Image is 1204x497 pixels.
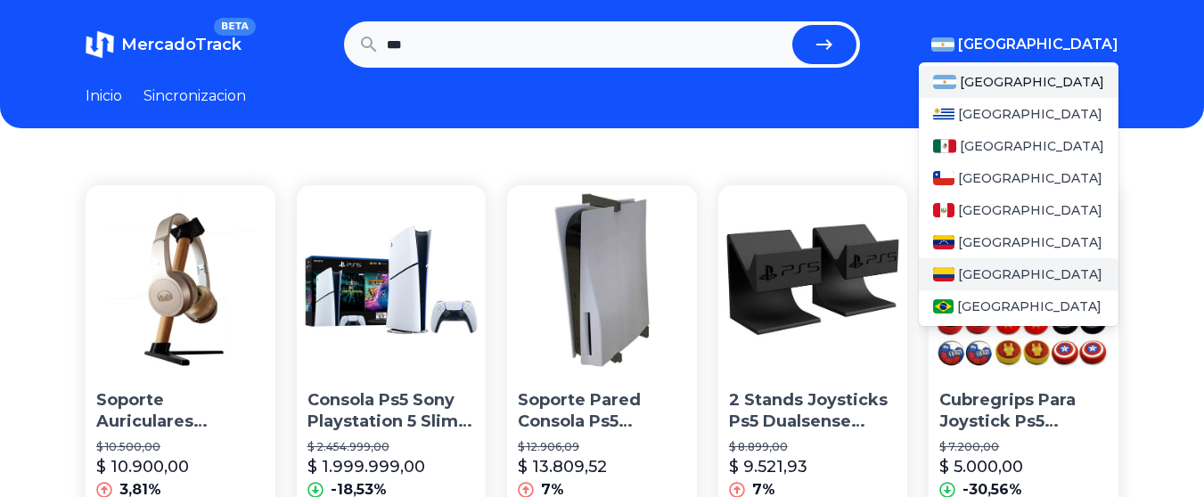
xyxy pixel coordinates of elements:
img: Brasil [933,299,954,314]
p: Soporte Auriculares Headset Gamer Base Mesa Apoyo Pc Ps4 Ps5 [96,389,265,434]
img: Uruguay [933,107,954,121]
p: Soporte Pared Consola Ps5 Playstation 5 C/ [PERSON_NAME] [518,389,686,434]
span: [GEOGRAPHIC_DATA] [957,297,1102,315]
img: Consola Ps5 Sony Playstation 5 Slim 1tb Digital + Bundle Prm [297,185,487,375]
span: [GEOGRAPHIC_DATA] [958,265,1102,283]
span: [GEOGRAPHIC_DATA] [960,137,1104,155]
p: $ 2.454.999,00 [307,440,476,454]
p: $ 8.899,00 [729,440,897,454]
span: [GEOGRAPHIC_DATA] [958,34,1118,55]
p: $ 9.521,93 [729,454,807,479]
img: Mexico [933,139,956,153]
img: Soporte Pared Consola Ps5 Playstation 5 C/ Tornillos Tarugos [507,185,697,375]
p: $ 12.906,09 [518,440,686,454]
img: Venezuela [933,235,954,249]
button: [GEOGRAPHIC_DATA] [931,34,1118,55]
img: 2 Stands Joysticks Ps5 Dualsense Base Soporte Control Gamer [718,185,908,375]
span: MercadoTrack [121,35,242,54]
a: Argentina[GEOGRAPHIC_DATA] [919,66,1118,98]
span: BETA [214,18,256,36]
span: [GEOGRAPHIC_DATA] [960,73,1104,91]
span: [GEOGRAPHIC_DATA] [958,105,1102,123]
span: [GEOGRAPHIC_DATA] [958,233,1102,251]
p: $ 5.000,00 [939,454,1023,479]
a: Mexico[GEOGRAPHIC_DATA] [919,130,1118,162]
a: Uruguay[GEOGRAPHIC_DATA] [919,98,1118,130]
p: $ 10.900,00 [96,454,189,479]
img: MercadoTrack [86,30,114,59]
img: Argentina [933,75,956,89]
p: Consola Ps5 Sony Playstation 5 Slim 1tb Digital + Bundle Prm [307,389,476,434]
img: Soporte Auriculares Headset Gamer Base Mesa Apoyo Pc Ps4 Ps5 [86,185,275,375]
p: Cubregrips Para Joystick Ps5 Antideslizante X2 Unidades [939,389,1108,434]
a: Venezuela[GEOGRAPHIC_DATA] [919,226,1118,258]
a: MercadoTrackBETA [86,30,242,59]
img: Colombia [933,267,954,281]
a: Chile[GEOGRAPHIC_DATA] [919,162,1118,194]
p: 2 Stands Joysticks Ps5 Dualsense Base Soporte Control Gamer [729,389,897,434]
p: $ 7.200,00 [939,440,1108,454]
span: [GEOGRAPHIC_DATA] [958,169,1102,187]
p: $ 1.999.999,00 [307,454,425,479]
a: Peru[GEOGRAPHIC_DATA] [919,194,1118,226]
p: $ 10.500,00 [96,440,265,454]
span: [GEOGRAPHIC_DATA] [958,201,1102,219]
img: Peru [933,203,954,217]
a: Sincronizacion [143,86,246,107]
a: Inicio [86,86,122,107]
a: Colombia[GEOGRAPHIC_DATA] [919,258,1118,290]
img: Chile [933,171,954,185]
p: $ 13.809,52 [518,454,607,479]
a: Brasil[GEOGRAPHIC_DATA] [919,290,1118,322]
img: Argentina [931,37,954,52]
